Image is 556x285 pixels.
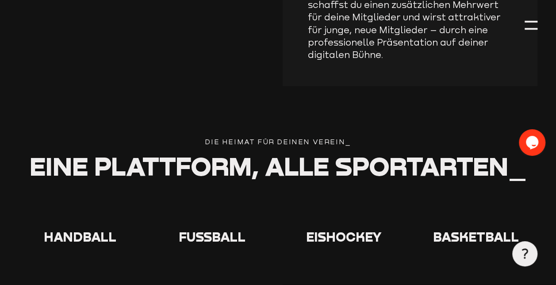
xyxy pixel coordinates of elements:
span: Basketball [433,229,519,244]
span: Eine Plattform, [30,150,259,181]
iframe: chat widget [519,129,547,156]
span: Fußball [179,229,245,244]
div: Die Heimat für deinen verein_ [19,136,537,147]
span: Eishockey [306,229,382,244]
span: alle Sportarten_ [265,150,527,181]
span: Handball [44,229,116,244]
